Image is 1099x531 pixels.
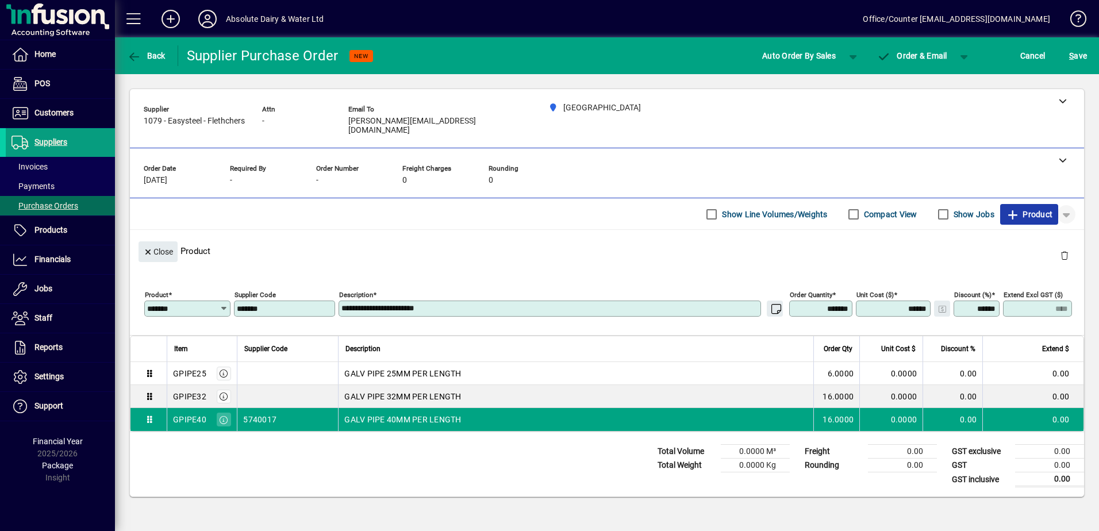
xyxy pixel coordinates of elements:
span: Settings [34,372,64,381]
button: Product [1000,204,1058,225]
app-page-header-button: Delete [1051,250,1078,260]
td: 0.00 [982,385,1083,408]
span: Item [174,343,188,355]
label: Compact View [862,209,917,220]
span: Close [143,243,173,261]
label: Show Jobs [951,209,994,220]
td: 0.00 [923,408,982,431]
span: Home [34,49,56,59]
button: Cancel [1017,45,1048,66]
a: Staff [6,304,115,333]
span: Staff [34,313,52,322]
span: [DATE] [144,176,167,185]
td: 0.00 [982,362,1083,385]
a: Knowledge Base [1062,2,1085,40]
label: Show Line Volumes/Weights [720,209,827,220]
span: Package [42,461,73,470]
span: [PERSON_NAME][EMAIL_ADDRESS][DOMAIN_NAME] [348,117,521,135]
span: Description [345,343,381,355]
button: Profile [189,9,226,29]
span: GALV PIPE 25MM PER LENGTH [344,368,461,379]
mat-label: Extend excl GST ($) [1004,291,1063,299]
mat-label: Supplier Code [235,291,276,299]
a: Customers [6,99,115,128]
span: Invoices [11,162,48,171]
span: 1079 - Easysteel - Flethchers [144,117,245,126]
button: Delete [1051,241,1078,269]
td: 0.0000 [859,362,923,385]
span: Suppliers [34,137,67,147]
span: Financial Year [33,437,83,446]
div: GPIPE32 [173,391,206,402]
span: Purchase Orders [11,201,78,210]
div: GPIPE40 [173,414,206,425]
span: Jobs [34,284,52,293]
span: Unit Cost $ [881,343,916,355]
span: - [230,176,232,185]
div: Office/Counter [EMAIL_ADDRESS][DOMAIN_NAME] [863,10,1050,28]
div: GPIPE25 [173,368,206,379]
td: GST [946,459,1015,472]
span: 0 [402,176,407,185]
span: ave [1069,47,1087,65]
button: Add [152,9,189,29]
td: 0.00 [923,362,982,385]
a: Invoices [6,157,115,176]
td: 0.0000 [859,408,923,431]
a: Purchase Orders [6,196,115,216]
span: - [262,117,264,126]
a: Payments [6,176,115,196]
td: 0.00 [1015,445,1084,459]
td: Total Weight [652,459,721,472]
span: Cancel [1020,47,1046,65]
span: 0 [489,176,493,185]
span: Auto Order By Sales [762,47,836,65]
button: Order & Email [871,45,953,66]
mat-label: Product [145,291,168,299]
span: Payments [11,182,55,191]
button: Back [124,45,168,66]
a: Settings [6,363,115,391]
button: Close [139,241,178,262]
span: Customers [34,108,74,117]
td: 5740017 [237,408,338,431]
span: Support [34,401,63,410]
td: 0.00 [1015,459,1084,472]
td: Freight [799,445,868,459]
span: NEW [354,52,368,60]
div: Absolute Dairy & Water Ltd [226,10,324,28]
div: Product [130,230,1084,272]
span: Order & Email [877,51,947,60]
a: Support [6,392,115,421]
button: Save [1066,45,1090,66]
span: Back [127,51,166,60]
span: GALV PIPE 32MM PER LENGTH [344,391,461,402]
span: GALV PIPE 40MM PER LENGTH [344,414,461,425]
a: Products [6,216,115,245]
td: 16.0000 [813,385,859,408]
td: 0.00 [923,385,982,408]
td: 0.00 [1015,472,1084,487]
span: - [316,176,318,185]
span: Product [1006,205,1052,224]
div: Supplier Purchase Order [187,47,339,65]
span: Supplier Code [244,343,287,355]
td: 0.00 [982,408,1083,431]
mat-label: Order Quantity [790,291,832,299]
td: 16.0000 [813,408,859,431]
span: Extend $ [1042,343,1069,355]
a: Financials [6,245,115,274]
span: Discount % [941,343,975,355]
td: GST inclusive [946,472,1015,487]
a: Jobs [6,275,115,303]
span: Financials [34,255,71,264]
td: Rounding [799,459,868,472]
span: S [1069,51,1074,60]
td: 0.00 [868,445,937,459]
td: 0.00 [868,459,937,472]
mat-label: Unit Cost ($) [856,291,894,299]
span: Order Qty [824,343,852,355]
span: Products [34,225,67,234]
a: Reports [6,333,115,362]
span: POS [34,79,50,88]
